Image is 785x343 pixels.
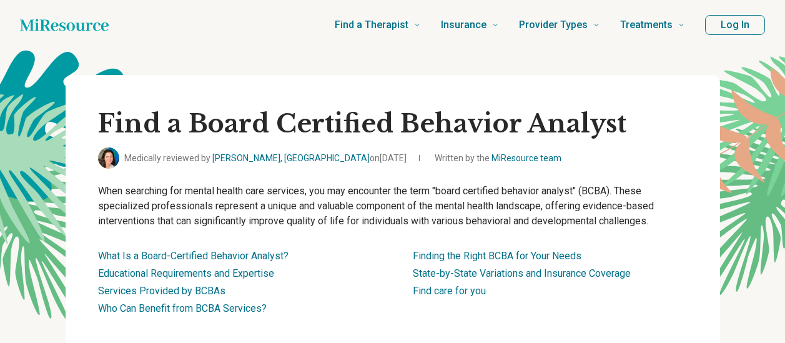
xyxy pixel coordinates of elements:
[413,267,631,279] a: State-by-State Variations and Insurance Coverage
[519,16,588,34] span: Provider Types
[98,184,688,229] p: When searching for mental health care services, you may encounter the term "board certified behav...
[98,267,274,279] a: Educational Requirements and Expertise
[370,153,407,163] span: on [DATE]
[413,250,581,262] a: Finding the Right BCBA for Your Needs
[620,16,673,34] span: Treatments
[441,16,486,34] span: Insurance
[20,12,109,37] a: Home page
[435,152,561,165] span: Written by the
[705,15,765,35] button: Log In
[98,107,688,140] h1: Find a Board Certified Behavior Analyst
[335,16,408,34] span: Find a Therapist
[491,153,561,163] a: MiResource team
[212,153,370,163] a: [PERSON_NAME], [GEOGRAPHIC_DATA]
[98,250,289,262] a: What Is a Board-Certified Behavior Analyst?
[124,152,407,165] span: Medically reviewed by
[413,285,486,297] a: Find care for you
[98,285,225,297] a: Services Provided by BCBAs
[98,302,267,314] a: Who Can Benefit from BCBA Services?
